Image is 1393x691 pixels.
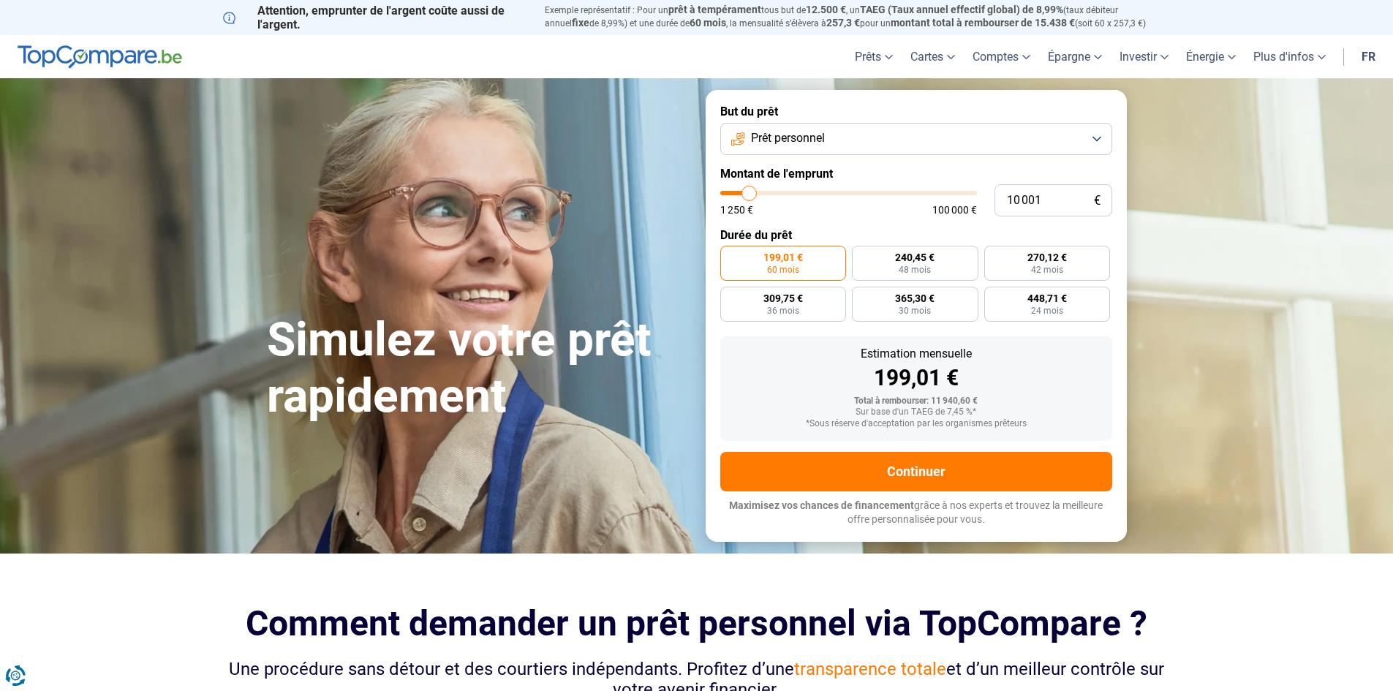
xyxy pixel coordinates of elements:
span: 60 mois [767,265,799,274]
span: 60 mois [690,17,726,29]
div: Sur base d'un TAEG de 7,45 %* [732,407,1101,418]
p: grâce à nos experts et trouvez la meilleure offre personnalisée pour vous. [720,499,1112,527]
h1: Simulez votre prêt rapidement [267,312,688,425]
span: 448,71 € [1027,293,1067,303]
div: *Sous réserve d'acceptation par les organismes prêteurs [732,419,1101,429]
a: Investir [1111,35,1177,78]
span: 12.500 € [806,4,846,15]
label: Durée du prêt [720,228,1112,242]
span: transparence totale [794,659,946,679]
span: Maximisez vos chances de financement [729,499,914,511]
a: Énergie [1177,35,1245,78]
a: Épargne [1039,35,1111,78]
span: 1 250 € [720,205,753,215]
a: Comptes [964,35,1039,78]
span: 240,45 € [895,252,935,263]
span: TAEG (Taux annuel effectif global) de 8,99% [860,4,1063,15]
span: 48 mois [899,265,931,274]
span: € [1094,195,1101,207]
span: 199,01 € [763,252,803,263]
span: 309,75 € [763,293,803,303]
h2: Comment demander un prêt personnel via TopCompare ? [223,603,1171,643]
span: 30 mois [899,306,931,315]
a: Plus d'infos [1245,35,1335,78]
div: Total à rembourser: 11 940,60 € [732,396,1101,407]
a: Prêts [846,35,902,78]
span: 100 000 € [932,205,977,215]
span: 24 mois [1031,306,1063,315]
span: 270,12 € [1027,252,1067,263]
button: Continuer [720,452,1112,491]
span: 42 mois [1031,265,1063,274]
span: 257,3 € [826,17,860,29]
span: fixe [572,17,589,29]
a: Cartes [902,35,964,78]
span: prêt à tempérament [668,4,761,15]
span: Prêt personnel [751,130,825,146]
span: montant total à rembourser de 15.438 € [891,17,1075,29]
label: Montant de l'emprunt [720,167,1112,181]
img: TopCompare [18,45,182,69]
div: 199,01 € [732,367,1101,389]
label: But du prêt [720,105,1112,118]
p: Attention, emprunter de l'argent coûte aussi de l'argent. [223,4,527,31]
a: fr [1353,35,1384,78]
button: Prêt personnel [720,123,1112,155]
p: Exemple représentatif : Pour un tous but de , un (taux débiteur annuel de 8,99%) et une durée de ... [545,4,1171,30]
span: 365,30 € [895,293,935,303]
div: Estimation mensuelle [732,348,1101,360]
span: 36 mois [767,306,799,315]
